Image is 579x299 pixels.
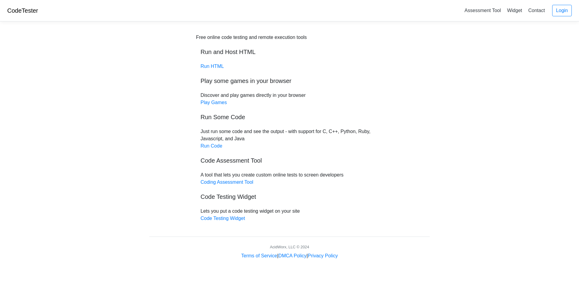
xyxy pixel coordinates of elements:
a: Login [552,5,572,16]
div: Free online code testing and remote execution tools [196,34,307,41]
div: Discover and play games directly in your browser Just run some code and see the output - with sup... [196,34,383,222]
h5: Run Some Code [201,113,378,121]
a: Code Testing Widget [201,216,245,221]
h5: Code Assessment Tool [201,157,378,164]
h5: Play some games in your browser [201,77,378,84]
a: Play Games [201,100,227,105]
h5: Code Testing Widget [201,193,378,200]
a: Widget [505,5,524,15]
a: CodeTester [7,7,38,14]
a: Run HTML [201,64,224,69]
a: DMCA Policy [278,253,306,258]
a: Coding Assessment Tool [201,180,253,185]
a: Run Code [201,143,222,148]
a: Assessment Tool [462,5,503,15]
h5: Run and Host HTML [201,48,378,56]
a: Privacy Policy [308,253,338,258]
div: AcidWorx, LLC © 2024 [270,244,309,250]
a: Contact [526,5,547,15]
div: | | [241,252,338,259]
a: Terms of Service [241,253,277,258]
